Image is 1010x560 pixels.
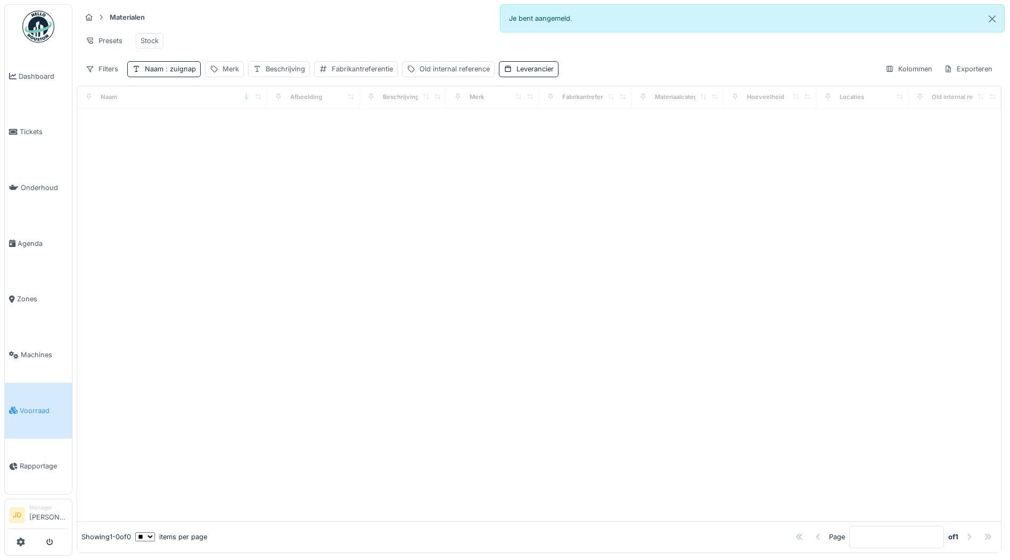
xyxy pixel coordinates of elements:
[932,93,996,102] div: Old internal reference
[163,65,196,73] span: : zuignap
[9,507,25,523] li: JD
[332,64,393,74] div: Fabrikantreferentie
[939,61,997,77] div: Exporteren
[18,238,68,249] span: Agenda
[5,327,72,383] a: Machines
[145,64,196,74] div: Naam
[29,504,68,526] li: [PERSON_NAME]
[29,504,68,512] div: Manager
[17,294,68,304] span: Zones
[5,271,72,327] a: Zones
[105,12,149,22] strong: Materialen
[655,93,709,102] div: Materiaalcategorie
[948,532,958,542] strong: of 1
[81,33,127,48] div: Presets
[5,439,72,495] a: Rapportage
[20,406,68,416] span: Voorraad
[5,383,72,439] a: Voorraad
[470,93,484,102] div: Merk
[19,71,68,81] span: Dashboard
[420,64,490,74] div: Old internal reference
[516,64,554,74] div: Leverancier
[22,11,54,43] img: Badge_color-CXgf-gQk.svg
[5,48,72,104] a: Dashboard
[5,104,72,160] a: Tickets
[20,127,68,137] span: Tickets
[21,350,68,360] span: Machines
[20,461,68,471] span: Rapportage
[881,61,937,77] div: Kolommen
[266,64,305,74] div: Beschrijving
[829,532,845,542] div: Page
[81,532,131,542] div: Showing 1 - 0 of 0
[980,5,1004,33] button: Close
[5,160,72,216] a: Onderhoud
[290,93,322,102] div: Afbeelding
[9,504,68,529] a: JD Manager[PERSON_NAME]
[141,36,159,46] div: Stock
[223,64,239,74] div: Merk
[135,532,207,542] div: items per page
[840,93,864,102] div: Locaties
[500,4,1005,32] div: Je bent aangemeld.
[747,93,784,102] div: Hoeveelheid
[81,61,123,77] div: Filters
[5,216,72,271] a: Agenda
[21,183,68,193] span: Onderhoud
[562,93,618,102] div: Fabrikantreferentie
[383,93,419,102] div: Beschrijving
[101,93,117,102] div: Naam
